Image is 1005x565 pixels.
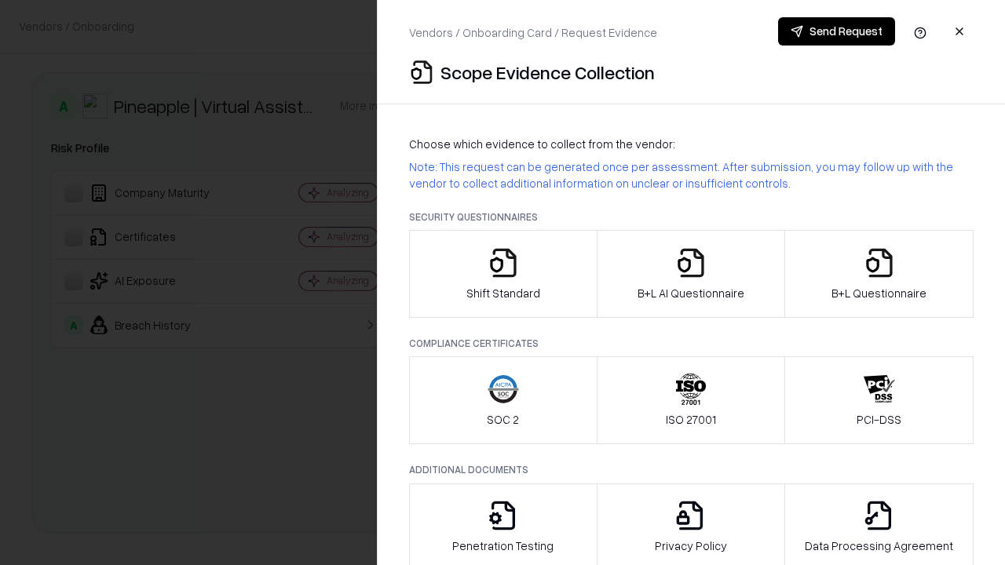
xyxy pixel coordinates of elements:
button: B+L Questionnaire [784,230,974,318]
p: Vendors / Onboarding Card / Request Evidence [409,24,657,41]
p: Security Questionnaires [409,210,974,224]
p: Scope Evidence Collection [440,60,655,85]
button: B+L AI Questionnaire [597,230,786,318]
p: Choose which evidence to collect from the vendor: [409,136,974,152]
p: B+L AI Questionnaire [638,285,744,301]
button: PCI-DSS [784,356,974,444]
p: ISO 27001 [666,411,716,428]
p: SOC 2 [487,411,519,428]
button: Send Request [778,17,895,46]
p: Additional Documents [409,463,974,476]
button: SOC 2 [409,356,598,444]
p: Note: This request can be generated once per assessment. After submission, you may follow up with... [409,159,974,191]
p: PCI-DSS [857,411,901,428]
button: ISO 27001 [597,356,786,444]
p: B+L Questionnaire [831,285,926,301]
p: Penetration Testing [452,538,554,554]
button: Shift Standard [409,230,598,318]
p: Compliance Certificates [409,337,974,350]
p: Data Processing Agreement [805,538,953,554]
p: Privacy Policy [655,538,727,554]
p: Shift Standard [466,285,540,301]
